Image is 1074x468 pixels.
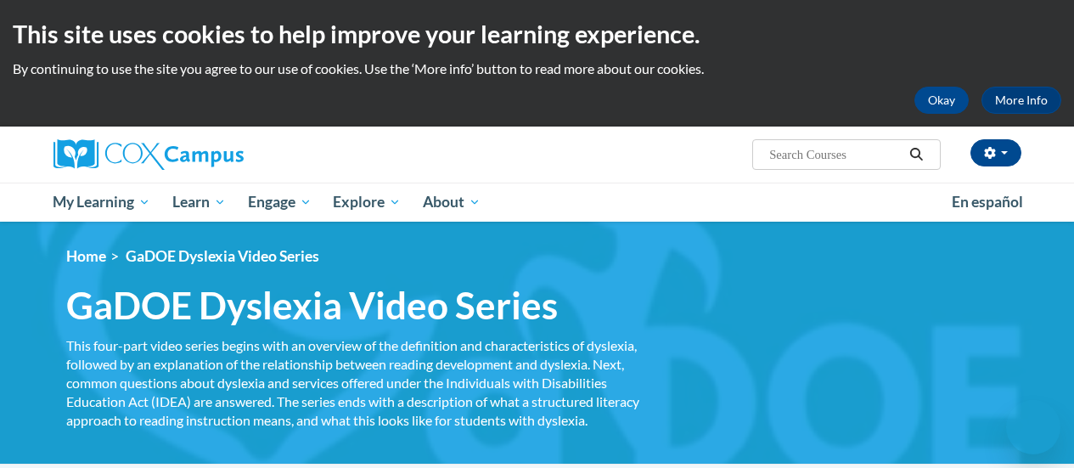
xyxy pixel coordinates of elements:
[903,144,929,165] button: Search
[172,192,226,212] span: Learn
[13,17,1061,51] h2: This site uses cookies to help improve your learning experience.
[66,336,652,430] div: This four-part video series begins with an overview of the definition and characteristics of dysl...
[423,192,481,212] span: About
[237,183,323,222] a: Engage
[126,247,319,265] span: GaDOE Dyslexia Video Series
[952,193,1023,211] span: En español
[768,144,903,165] input: Search Courses
[914,87,969,114] button: Okay
[1006,400,1060,454] iframe: Button to launch messaging window
[333,192,401,212] span: Explore
[53,192,150,212] span: My Learning
[981,87,1061,114] a: More Info
[66,283,558,328] span: GaDOE Dyslexia Video Series
[41,183,1034,222] div: Main menu
[66,247,106,265] a: Home
[13,59,1061,78] p: By continuing to use the site you agree to our use of cookies. Use the ‘More info’ button to read...
[42,183,162,222] a: My Learning
[161,183,237,222] a: Learn
[322,183,412,222] a: Explore
[53,139,244,170] img: Cox Campus
[970,139,1021,166] button: Account Settings
[53,139,359,170] a: Cox Campus
[248,192,312,212] span: Engage
[941,184,1034,220] a: En español
[412,183,492,222] a: About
